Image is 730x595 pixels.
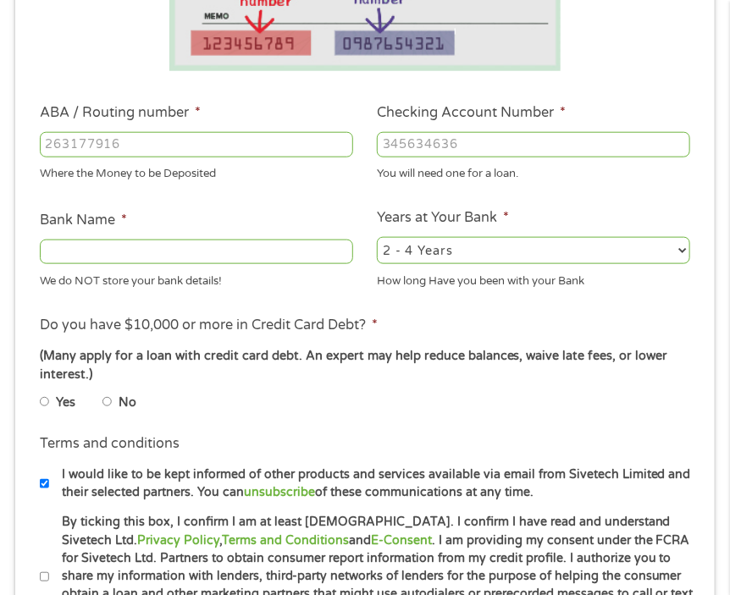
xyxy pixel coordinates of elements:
[40,132,353,157] input: 263177916
[244,486,315,500] a: unsubscribe
[40,347,690,383] div: (Many apply for a loan with credit card debt. An expert may help reduce balances, waive late fees...
[49,466,699,502] label: I would like to be kept informed of other products and services available via email from Sivetech...
[40,160,353,183] div: Where the Money to be Deposited
[377,104,566,122] label: Checking Account Number
[377,209,509,227] label: Years at Your Bank
[377,132,690,157] input: 345634636
[119,394,136,412] label: No
[377,160,690,183] div: You will need one for a loan.
[222,534,349,548] a: Terms and Conditions
[40,104,201,122] label: ABA / Routing number
[371,534,432,548] a: E-Consent
[40,317,378,334] label: Do you have $10,000 or more in Credit Card Debt?
[56,394,75,412] label: Yes
[377,267,690,290] div: How long Have you been with your Bank
[40,435,180,453] label: Terms and conditions
[40,212,127,229] label: Bank Name
[40,267,353,290] div: We do NOT store your bank details!
[137,534,219,548] a: Privacy Policy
